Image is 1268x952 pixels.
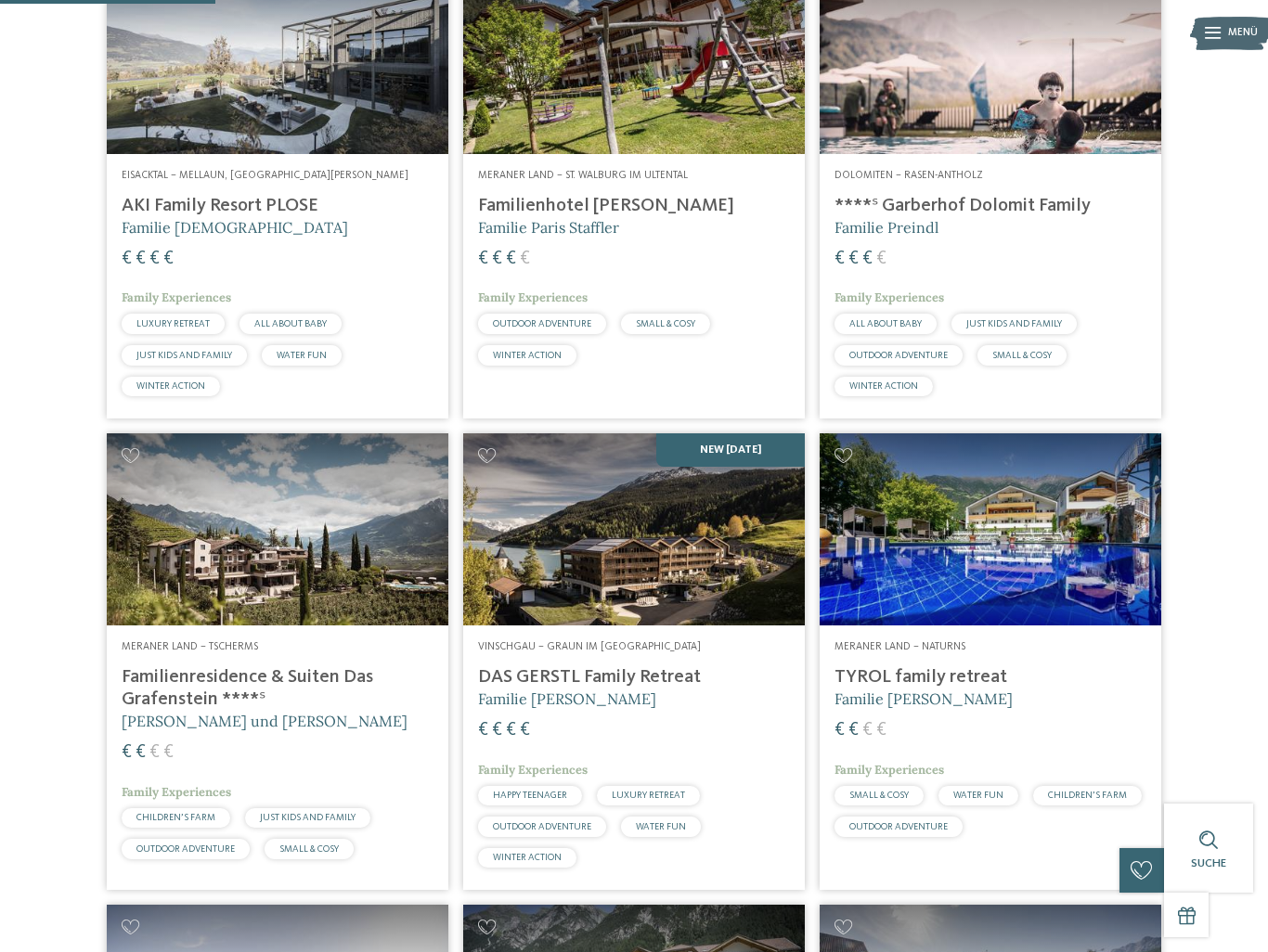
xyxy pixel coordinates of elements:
span: € [478,721,488,740]
a: Familienhotels gesucht? Hier findet ihr die besten! Meraner Land – Naturns TYROL family retreat F... [820,433,1161,890]
span: SMALL & COSY [636,319,695,328]
span: SMALL & COSY [279,844,339,854]
span: Suche [1191,857,1226,869]
h4: DAS GERSTL Family Retreat [478,666,790,688]
span: Family Experiences [835,289,944,305]
span: WINTER ACTION [136,381,205,391]
span: € [136,250,146,268]
span: € [492,721,502,740]
span: WATER FUN [277,351,327,360]
span: JUST KIDS AND FAMILY [966,319,1062,328]
h4: TYROL family retreat [835,666,1146,688]
span: CHILDREN’S FARM [136,813,215,822]
span: WINTER ACTION [493,351,562,360]
span: € [876,250,886,268]
span: Family Experiences [478,289,588,305]
span: € [163,743,174,762]
span: Meraner Land – St. Walburg im Ultental [478,170,688,181]
span: WATER FUN [636,822,686,831]
span: ALL ABOUT BABY [849,319,922,328]
span: Familie [PERSON_NAME] [478,689,656,708]
h4: AKI Family Resort PLOSE [122,195,433,217]
span: [PERSON_NAME] und [PERSON_NAME] [122,712,408,730]
span: Meraner Land – Tscherms [122,641,258,652]
span: € [520,250,530,268]
span: € [163,250,174,268]
span: JUST KIDS AND FAMILY [136,351,232,360]
span: Familie Preindl [835,218,938,237]
span: ALL ABOUT BABY [254,319,327,328]
span: € [876,721,886,740]
span: HAPPY TEENAGER [493,791,567,800]
span: € [862,250,873,268]
h4: Familienresidence & Suiten Das Grafenstein ****ˢ [122,666,433,711]
span: € [478,250,488,268]
span: JUST KIDS AND FAMILY [260,813,356,822]
span: LUXURY RETREAT [136,319,210,328]
span: € [492,250,502,268]
span: SMALL & COSY [992,351,1052,360]
span: Familie Paris Staffler [478,218,619,237]
span: WINTER ACTION [493,853,562,862]
span: WATER FUN [953,791,1003,800]
span: OUTDOOR ADVENTURE [493,319,591,328]
h4: Familienhotel [PERSON_NAME] [478,195,790,217]
span: OUTDOOR ADVENTURE [136,844,235,854]
h4: ****ˢ Garberhof Dolomit Family [835,195,1146,217]
span: WINTER ACTION [849,381,918,391]
span: € [149,743,160,762]
img: Familienhotels gesucht? Hier findet ihr die besten! [463,433,805,625]
span: Eisacktal – Mellaun, [GEOGRAPHIC_DATA][PERSON_NAME] [122,170,408,181]
span: Dolomiten – Rasen-Antholz [835,170,983,181]
span: Family Experiences [478,762,588,778]
span: € [149,250,160,268]
span: € [136,743,146,762]
span: OUTDOOR ADVENTURE [849,822,948,831]
span: € [520,721,530,740]
span: Meraner Land – Naturns [835,641,965,652]
span: Vinschgau – Graun im [GEOGRAPHIC_DATA] [478,641,701,652]
span: € [122,250,132,268]
span: Familie [DEMOGRAPHIC_DATA] [122,218,348,237]
span: Family Experiences [122,784,231,800]
span: Family Experiences [835,762,944,778]
span: € [835,721,845,740]
span: OUTDOOR ADVENTURE [493,822,591,831]
span: € [122,743,132,762]
span: € [835,250,845,268]
span: SMALL & COSY [849,791,909,800]
img: Familien Wellness Residence Tyrol **** [820,433,1161,625]
span: € [506,721,516,740]
a: Familienhotels gesucht? Hier findet ihr die besten! NEW [DATE] Vinschgau – Graun im [GEOGRAPHIC_D... [463,433,805,890]
span: Family Experiences [122,289,231,305]
span: € [506,250,516,268]
span: OUTDOOR ADVENTURE [849,351,948,360]
span: € [848,721,859,740]
span: € [862,721,873,740]
a: Familienhotels gesucht? Hier findet ihr die besten! Meraner Land – Tscherms Familienresidence & S... [107,433,448,890]
img: Familienhotels gesucht? Hier findet ihr die besten! [107,433,448,625]
span: Familie [PERSON_NAME] [835,689,1013,708]
span: LUXURY RETREAT [612,791,685,800]
span: CHILDREN’S FARM [1048,791,1127,800]
span: € [848,250,859,268]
